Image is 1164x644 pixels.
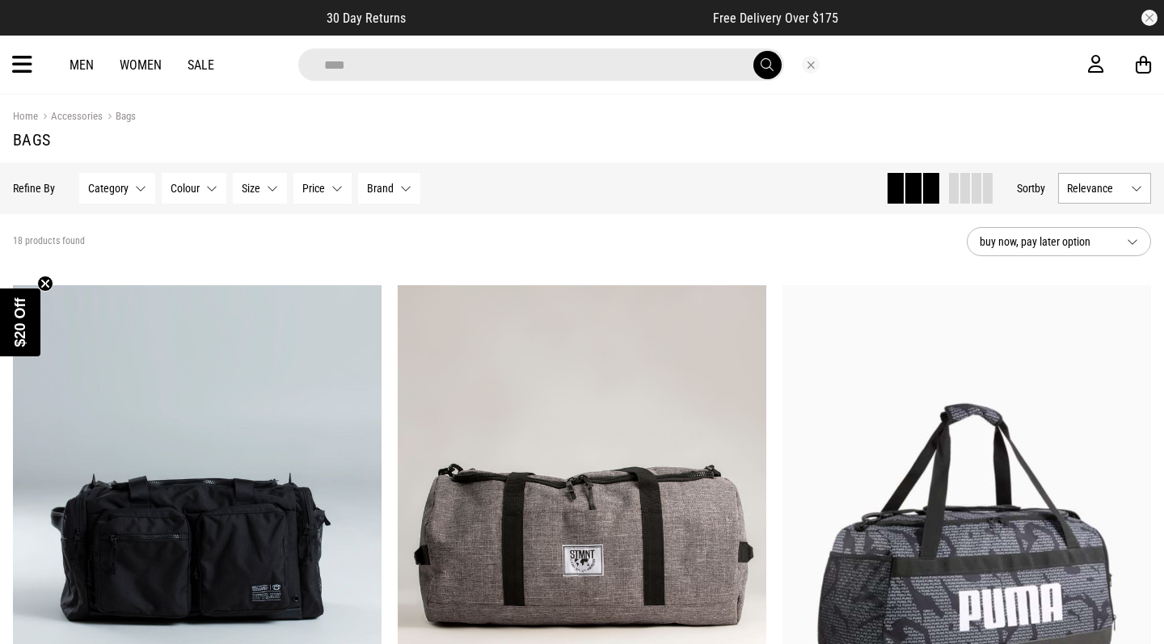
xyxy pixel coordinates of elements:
[1067,182,1124,195] span: Relevance
[103,110,136,125] a: Bags
[367,182,394,195] span: Brand
[188,57,214,73] a: Sale
[79,173,155,204] button: Category
[88,182,129,195] span: Category
[171,182,200,195] span: Colour
[980,232,1114,251] span: buy now, pay later option
[242,182,260,195] span: Size
[37,276,53,292] button: Close teaser
[13,182,55,195] p: Refine By
[13,6,61,55] button: Open LiveChat chat widget
[1035,182,1045,195] span: by
[1058,173,1151,204] button: Relevance
[327,11,406,26] span: 30 Day Returns
[1017,179,1045,198] button: Sortby
[802,56,820,74] button: Close search
[38,110,103,125] a: Accessories
[70,57,94,73] a: Men
[967,227,1151,256] button: buy now, pay later option
[13,235,85,248] span: 18 products found
[233,173,287,204] button: Size
[713,11,838,26] span: Free Delivery Over $175
[302,182,325,195] span: Price
[438,10,681,26] iframe: Customer reviews powered by Trustpilot
[120,57,162,73] a: Women
[12,297,28,347] span: $20 Off
[13,130,1151,149] h1: Bags
[162,173,226,204] button: Colour
[358,173,420,204] button: Brand
[293,173,352,204] button: Price
[13,110,38,122] a: Home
